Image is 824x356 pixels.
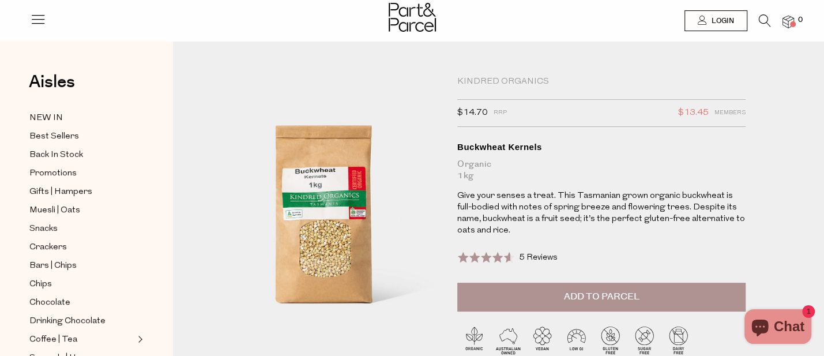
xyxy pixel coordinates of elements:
img: Buckwheat Kernels [208,76,440,351]
span: Aisles [29,69,75,95]
a: Aisles [29,73,75,102]
a: Gifts | Hampers [29,185,134,199]
span: RRP [494,106,507,121]
a: Muesli | Oats [29,203,134,218]
a: 0 [782,16,794,28]
span: Back In Stock [29,148,83,162]
span: Best Sellers [29,130,79,144]
a: NEW IN [29,111,134,125]
span: $13.45 [678,106,709,121]
a: Drinking Chocolate [29,314,134,328]
a: Promotions [29,166,134,181]
span: Coffee | Tea [29,333,77,347]
a: Bars | Chips [29,258,134,273]
span: NEW IN [29,111,63,125]
a: Best Sellers [29,129,134,144]
span: $14.70 [457,106,488,121]
span: Members [714,106,746,121]
button: Add to Parcel [457,283,746,312]
span: Muesli | Oats [29,204,80,218]
span: Promotions [29,167,77,181]
span: 0 [795,15,806,25]
a: Coffee | Tea [29,332,134,347]
span: Crackers [29,241,67,254]
a: Snacks [29,222,134,236]
span: Add to Parcel [563,290,639,303]
span: Chips [29,278,52,291]
div: Kindred Organics [457,76,746,88]
span: Chocolate [29,296,70,310]
span: Bars | Chips [29,259,77,273]
div: Buckwheat Kernels [457,141,746,153]
span: Snacks [29,222,58,236]
span: Login [709,16,734,26]
span: Drinking Chocolate [29,314,106,328]
a: Chips [29,277,134,291]
a: Login [684,10,747,31]
div: Organic 1kg [457,159,746,182]
img: Part&Parcel [389,3,436,32]
p: Give your senses a treat. This Tasmanian grown organic buckwheat is full-bodied with notes of spr... [457,190,746,237]
a: Chocolate [29,295,134,310]
inbox-online-store-chat: Shopify online store chat [741,309,815,347]
a: Back In Stock [29,148,134,162]
span: 5 Reviews [518,253,557,262]
a: Crackers [29,240,134,254]
button: Expand/Collapse Coffee | Tea [135,332,143,346]
span: Gifts | Hampers [29,185,92,199]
